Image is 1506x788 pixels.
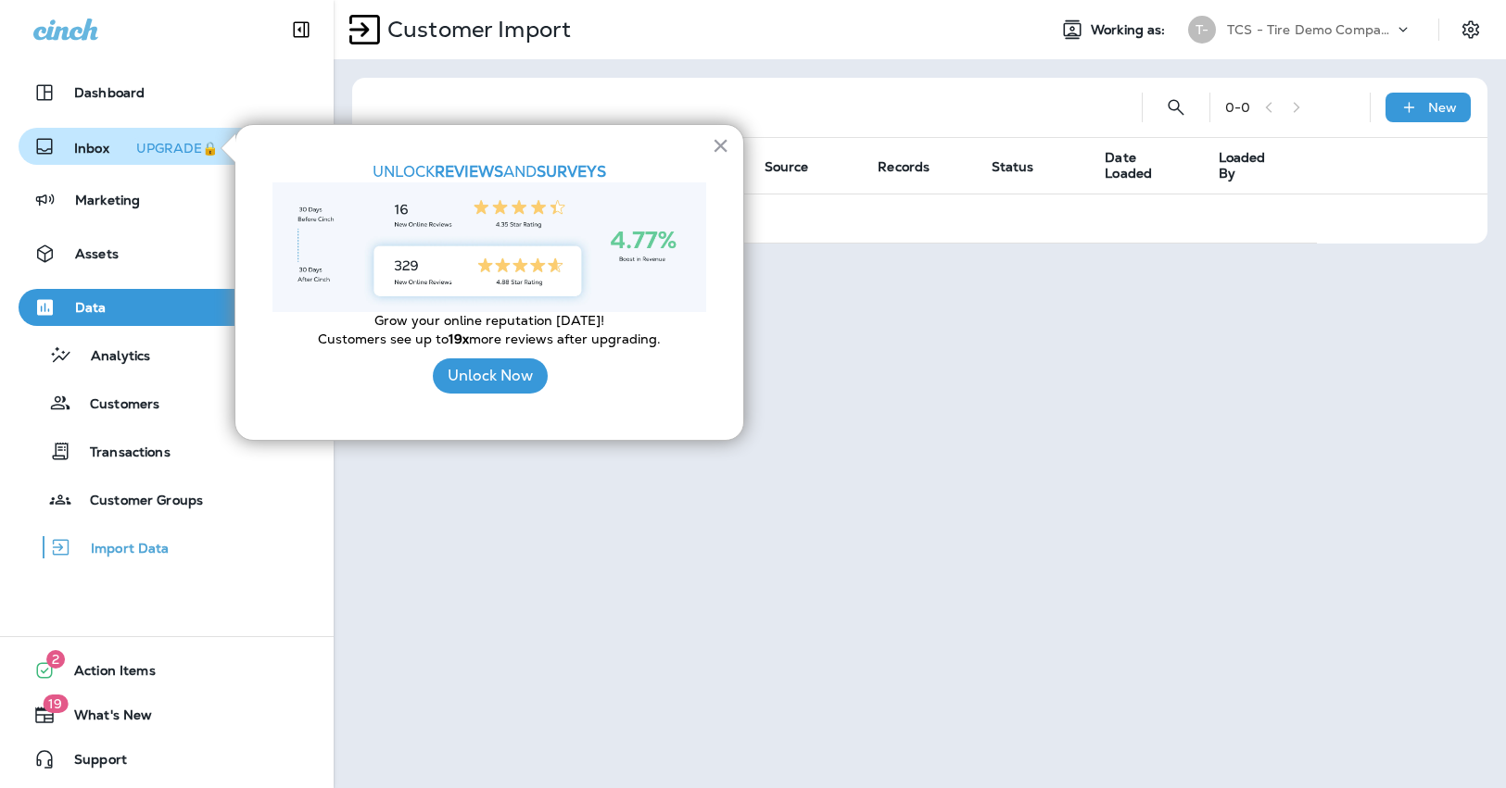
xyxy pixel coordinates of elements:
[992,159,1034,175] span: Status
[72,348,150,366] p: Analytics
[43,694,68,713] span: 19
[1091,22,1170,38] span: Working as:
[275,11,327,48] button: Collapse Sidebar
[136,142,218,155] div: UPGRADE🔒
[449,331,469,347] strong: 19x
[75,300,107,315] p: Data
[1219,150,1286,181] span: Loaded By
[765,159,809,175] span: Source
[878,159,930,175] span: Records
[712,131,729,160] button: Close
[74,137,225,156] p: Inbox
[1105,150,1172,181] span: Date Loaded
[380,16,571,44] p: Customer Import
[56,707,152,730] span: What's New
[56,752,127,774] span: Support
[1227,22,1394,37] p: TCS - Tire Demo Company
[272,312,706,331] p: Grow your online reputation [DATE]!
[318,331,449,347] span: Customers see up to
[373,162,435,181] span: UNLOCK
[537,162,606,181] strong: SURVEYS
[1454,13,1487,46] button: Settings
[435,162,503,181] strong: REVIEWS
[1225,100,1250,115] div: 0 - 0
[71,493,203,510] p: Customer Groups
[1428,100,1457,115] p: New
[469,331,661,347] span: more reviews after upgrading.
[352,194,1317,243] td: No results
[433,358,548,394] button: Unlock Now
[74,85,145,100] p: Dashboard
[71,444,171,462] p: Transactions
[1188,16,1216,44] div: T-
[75,246,119,261] p: Assets
[46,650,65,669] span: 2
[56,663,156,685] span: Action Items
[71,396,159,414] p: Customers
[1158,89,1195,126] button: Search Import
[72,541,170,558] p: Import Data
[75,193,140,207] p: Marketing
[503,162,537,181] span: AND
